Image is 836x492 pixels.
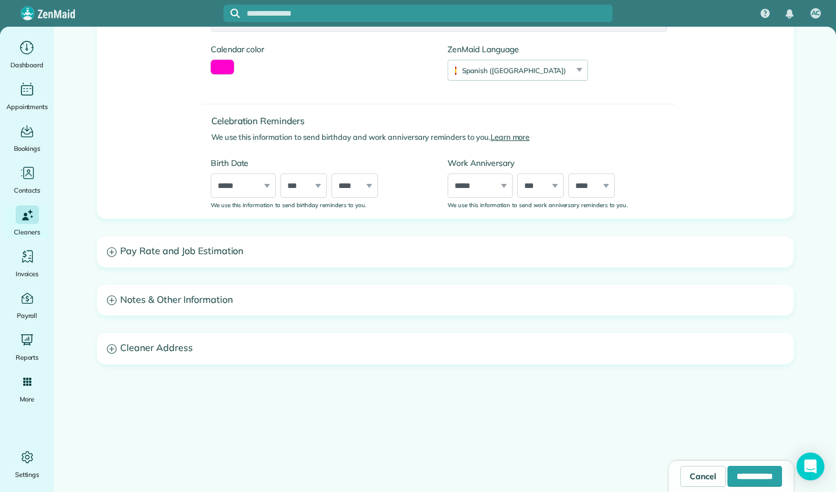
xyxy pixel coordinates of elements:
span: Dashboard [10,59,44,71]
a: Appointments [5,80,49,113]
h4: Celebration Reminders [211,116,676,126]
span: Settings [15,469,39,480]
sub: We use this information to send birthday reminders to you. [211,201,366,208]
label: Calendar color [211,44,264,55]
span: Bookings [14,143,41,154]
button: Focus search [224,9,240,18]
a: Cleaner Address [98,334,793,363]
label: Birth Date [211,157,430,169]
a: Cleaners [5,205,49,238]
a: Pay Rate and Job Estimation [98,237,793,266]
a: Invoices [5,247,49,280]
a: Contacts [5,164,49,196]
a: Learn more [491,132,530,142]
sub: We use this information to send work anniversary reminders to you. [448,201,627,208]
a: Settings [5,448,49,480]
label: Work Anniversary [448,157,667,169]
svg: Focus search [230,9,240,18]
span: Invoices [16,268,39,280]
a: Cancel [680,466,726,487]
a: Dashboard [5,38,49,71]
span: Cleaners [14,226,40,238]
span: Appointments [6,101,48,113]
span: Contacts [14,184,40,196]
span: Reports [16,352,39,363]
span: AC [812,9,820,18]
span: Payroll [17,310,38,321]
p: We use this information to send birthday and work anniversary reminders to you. [211,132,676,143]
label: ZenMaid Language [448,44,588,55]
button: toggle color picker dialog [211,60,234,74]
span: More [20,393,34,405]
div: Spanish ([GEOGRAPHIC_DATA]) [448,66,573,75]
a: Notes & Other Information [98,285,793,315]
div: Notifications [777,1,802,27]
a: Reports [5,331,49,363]
div: Open Intercom Messenger [797,453,824,480]
a: Payroll [5,289,49,321]
a: Bookings [5,122,49,154]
